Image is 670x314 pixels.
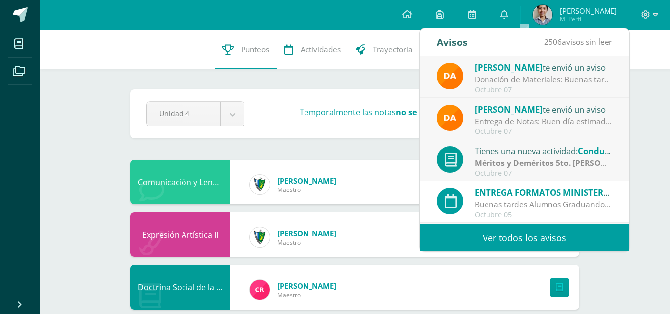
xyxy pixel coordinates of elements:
div: Tienes una nueva actividad: [475,144,612,157]
span: [PERSON_NAME] [560,6,617,16]
img: 9f174a157161b4ddbe12118a61fed988.png [250,227,270,247]
span: Maestro [277,291,336,299]
a: Trayectoria [348,30,420,69]
span: [PERSON_NAME] [277,281,336,291]
span: Maestro [277,238,336,247]
div: Avisos [437,28,468,56]
span: [PERSON_NAME] [277,176,336,186]
span: [PERSON_NAME] [277,228,336,238]
span: avisos sin leer [544,36,612,47]
div: Comunicación y Lenguaje L3 Inglés [130,160,230,204]
span: Conducta [578,145,617,157]
a: Actividades [277,30,348,69]
div: Doctrina Social de la Iglesia [130,265,230,310]
span: Unidad 4 [159,102,208,125]
div: te envió un aviso [475,61,612,74]
div: Octubre 07 [475,127,612,136]
div: Octubre 07 [475,86,612,94]
img: 9f174a157161b4ddbe12118a61fed988.png [250,175,270,194]
a: Unidad 4 [147,102,244,126]
span: ENTREGA FORMATOS MINISTERIALES P.S. [475,187,642,198]
div: te envió un aviso [475,103,612,116]
strong: no se encuentran disponibles [396,107,514,118]
div: | Zona [475,157,612,169]
div: Octubre 05 [475,211,612,219]
img: c7c993653dffdda4c3c1da247eb6d492.png [533,5,552,25]
div: Expresión Artística II [130,212,230,257]
span: Mi Perfil [560,15,617,23]
span: [PERSON_NAME] [475,62,543,73]
div: Buenas tardes Alumnos Graduandos: Atentamente se les solicita leer con deternimiento lo siguiente... [475,199,612,210]
div: Entrega de Notas: Buen día estimados padres de familia de V Bachillerato, por este medio les enví... [475,116,612,127]
span: Trayectoria [373,44,413,55]
h3: Temporalmente las notas . [300,107,516,118]
span: Maestro [277,186,336,194]
span: [PERSON_NAME] [475,104,543,115]
img: f9d34ca01e392badc01b6cd8c48cabbd.png [437,105,463,131]
a: Punteos [215,30,277,69]
div: Octubre 07 [475,169,612,178]
div: Donación de Materiales: Buenas tardes estimados padres de familia, por este medio les envío un co... [475,74,612,85]
span: Actividades [301,44,341,55]
span: 2506 [544,36,562,47]
img: 866c3f3dc5f3efb798120d7ad13644d9.png [250,280,270,300]
img: f9d34ca01e392badc01b6cd8c48cabbd.png [437,63,463,89]
div: para el día [475,186,612,199]
span: Punteos [241,44,269,55]
a: Ver todos los avisos [420,224,629,251]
